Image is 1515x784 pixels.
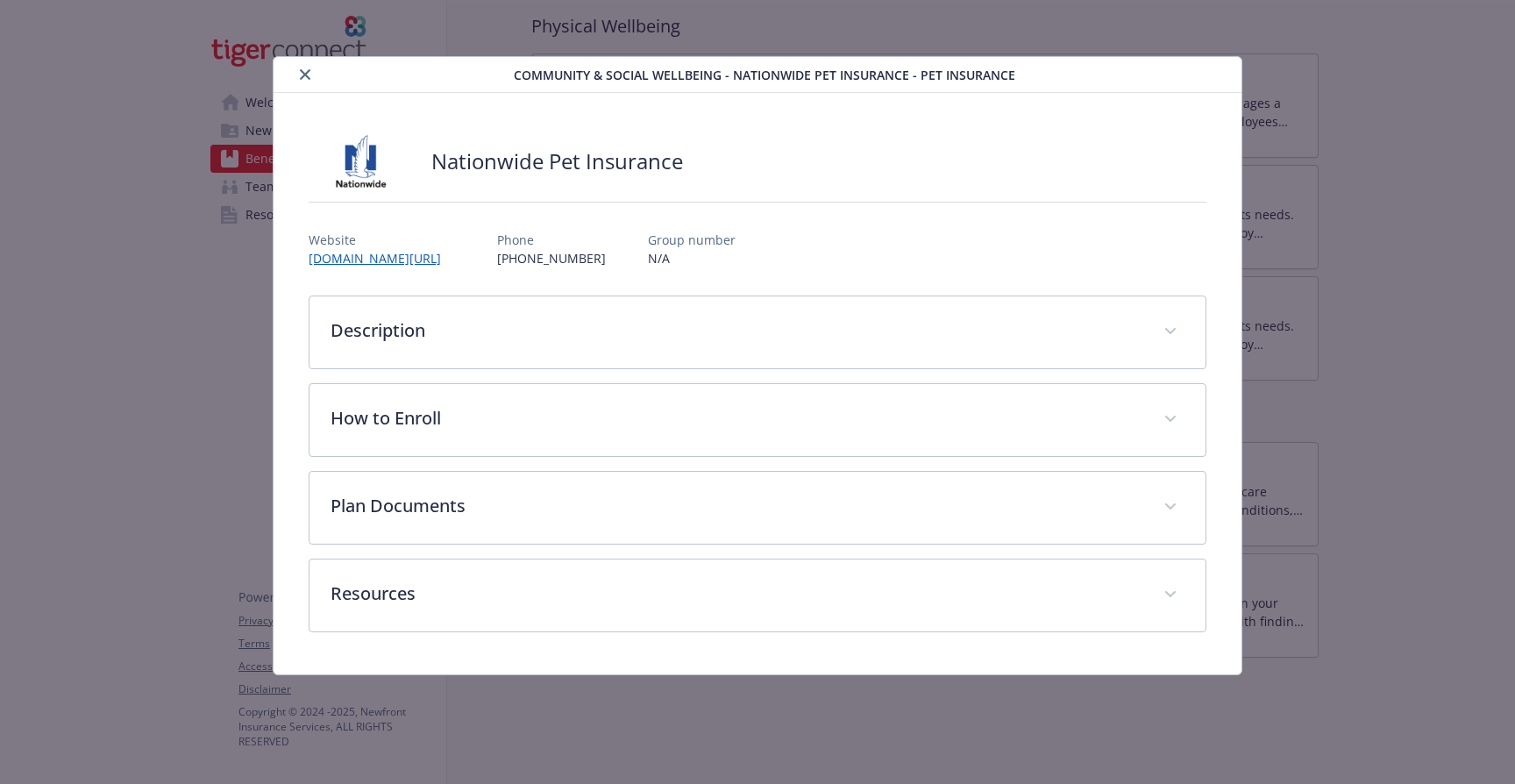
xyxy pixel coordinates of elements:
[514,66,1015,84] span: Community & Social Wellbeing - Nationwide Pet Insurance - Pet Insurance
[331,405,1142,431] p: How to Enroll
[309,135,414,188] img: Nationwide Pet Insurance
[331,317,1142,344] p: Description
[295,64,316,85] button: close
[309,472,1206,544] div: Plan Documents
[309,384,1206,456] div: How to Enroll
[497,249,606,267] p: [PHONE_NUMBER]
[309,559,1206,631] div: Resources
[648,249,736,267] p: N/A
[648,231,736,249] p: Group number
[309,250,455,267] a: [DOMAIN_NAME][URL]
[497,231,606,249] p: Phone
[309,296,1206,368] div: Description
[309,231,455,249] p: Website
[331,493,1142,519] p: Plan Documents
[431,146,683,176] h2: Nationwide Pet Insurance
[331,581,1142,607] p: Resources
[152,56,1363,675] div: details for plan Community & Social Wellbeing - Nationwide Pet Insurance - Pet Insurance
